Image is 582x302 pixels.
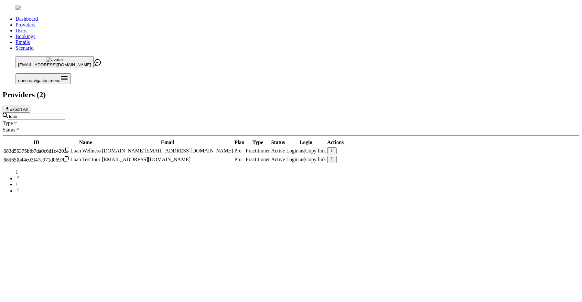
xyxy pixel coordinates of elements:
th: Status [271,139,286,146]
th: Name [70,139,101,146]
span: [EMAIL_ADDRESS][DOMAIN_NAME] [18,62,91,67]
span: [EMAIL_ADDRESS][DOMAIN_NAME] [102,157,191,162]
span: Login as [286,157,304,162]
a: Bookings [16,34,35,39]
div: | [286,148,326,154]
button: Open menu [16,73,71,84]
th: Type [245,139,270,146]
th: Actions [327,139,344,146]
img: avatar [46,57,63,62]
div: | [286,157,326,162]
li: next page button [16,187,579,194]
a: Emails [16,39,30,45]
div: Status [3,126,579,133]
div: Type [3,120,579,126]
span: Pro [234,148,242,153]
span: Login as [286,148,304,153]
a: Scenario [16,45,34,51]
a: Users [16,28,27,33]
li: pagination item 1 active [16,182,579,187]
th: Plan [234,139,245,146]
th: ID [3,139,70,146]
div: Active [271,157,285,162]
span: [DOMAIN_NAME][EMAIL_ADDRESS][DOMAIN_NAME] [102,148,233,153]
div: Click to copy [4,156,69,163]
div: Active [271,148,285,154]
span: Loan Test tour [70,157,101,162]
span: Loan Wellness [70,148,101,153]
span: Copy link [305,157,326,162]
span: Pro [234,157,242,162]
a: Dashboard [16,16,38,22]
button: Export All [3,106,30,113]
th: Login [286,139,326,146]
li: previous page button [16,175,579,182]
img: Fluum Logo [16,5,47,11]
button: avatar[EMAIL_ADDRESS][DOMAIN_NAME] [16,56,94,68]
span: open navigation menu [18,78,60,83]
input: Search by email or name [8,113,65,120]
h2: Providers ( 2 ) [3,90,579,99]
nav: pagination navigation [3,169,579,194]
span: 1 [16,169,18,175]
span: validated [246,148,270,153]
a: Providers [16,22,35,27]
div: Click to copy [4,148,69,154]
span: validated [246,157,270,162]
span: Copy link [305,148,326,153]
th: Email [102,139,233,146]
